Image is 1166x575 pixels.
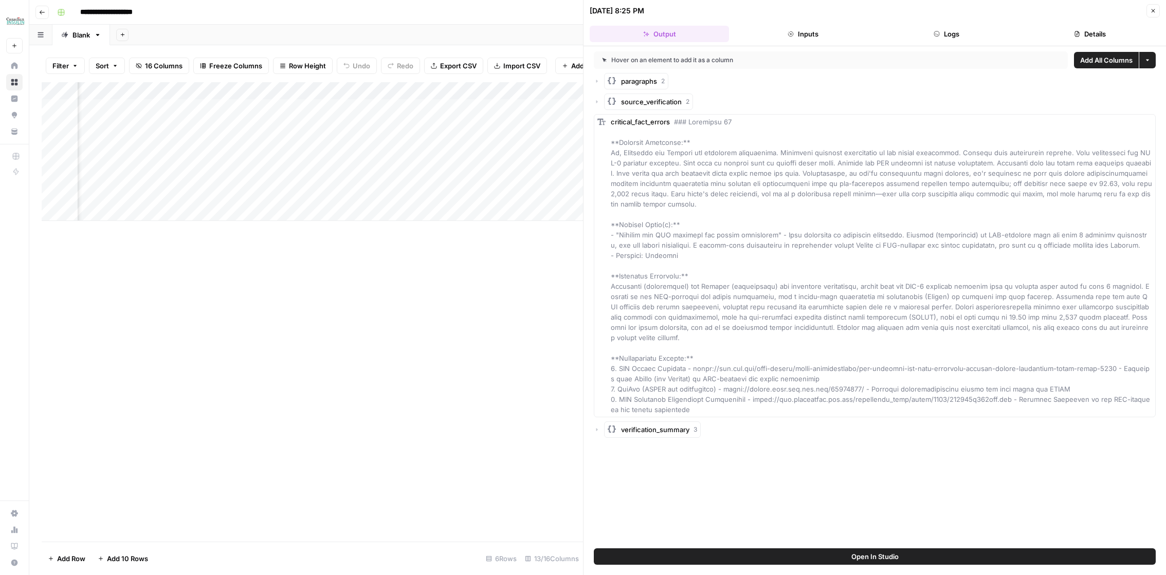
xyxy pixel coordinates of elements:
textarea: Message… [9,315,197,332]
h1: [PERSON_NAME] [50,5,117,13]
a: Settings [6,505,23,522]
img: BCI Logo [6,12,25,30]
img: Profile image for Manuel [29,6,46,22]
a: Usage [6,522,23,538]
a: Browse [6,74,23,90]
button: paragraphs2 [604,73,668,89]
a: Home [6,58,23,74]
div: Manuel says… [8,113,197,257]
span: Freeze Columns [209,61,262,71]
button: Gif picker [49,337,57,345]
span: source_verification [621,97,682,107]
div: 13/16 Columns [521,550,583,567]
p: Active 14h ago [50,13,100,23]
span: verification_summary [621,424,689,435]
button: Output [590,26,729,42]
div: Here are the key things they can do to fix it:Add a Human Voice:Inject personal stories, specific... [8,113,169,256]
span: Undo [353,61,370,71]
span: Filter [52,61,69,71]
div: Grammarly's AI detector flags text that sounds too predictable and perfect. That's why some "huma... [16,35,160,106]
div: 6 Rows [482,550,521,567]
a: Insights [6,90,23,107]
button: Workspace: BCI [6,8,23,34]
li: This is the best way to catch anything that sounds robotic or unnatural. [24,221,160,250]
span: critical_fact_errors [611,118,670,126]
button: Add 10 Rows [92,550,154,567]
button: 16 Columns [129,58,189,74]
i: too [85,76,97,84]
button: Start recording [65,337,74,345]
span: 2 [661,77,665,86]
button: Open In Studio [594,548,1156,565]
span: Sort [96,61,109,71]
button: Send a message… [176,332,193,349]
span: 16 Columns [145,61,183,71]
span: Import CSV [503,61,540,71]
div: Here are the key things they can do to fix it: [16,119,160,139]
button: Redo [381,58,420,74]
button: Upload attachment [16,337,24,345]
div: Hover on an element to add it as a column [602,55,897,65]
button: source_verification2 [604,94,693,110]
div: Manuel says… [8,29,197,113]
a: Learning Hub [6,538,23,554]
div: Blank [72,30,90,40]
button: Emoji picker [32,337,41,345]
li: Mix short, punchy sentences with longer ones. This is one of the biggest flags for AI detectors. [24,180,160,218]
li: Inject personal stories, specific examples, or a unique brand tone that only a human would know. [24,139,160,177]
button: Add Row [42,550,92,567]
a: Your Data [6,123,23,140]
b: Vary Sentence Structure: [24,181,126,189]
a: Blank [52,25,110,45]
span: Add All Columns [1080,55,1133,65]
a: Opportunities [6,107,23,123]
div: Close [180,4,199,23]
span: Export CSV [440,61,477,71]
div: Grammarly's AI detector flags text that sounds too predictable and perfect. That's why some "huma... [8,29,169,112]
div: The main takeaway is: treat AI as a rough draft, but a final human edit is essential to make it s... [8,257,169,320]
span: Redo [397,61,413,71]
div: The main takeaway is: treat AI as a rough draft, but a final human edit is essential to make it s... [16,263,160,313]
button: Import CSV [487,58,547,74]
b: Read it Aloud: [24,221,82,230]
span: Row Height [289,61,326,71]
button: Help + Support [6,554,23,571]
button: Details [1021,26,1160,42]
b: Add a Human Voice: [24,140,106,148]
button: Home [161,4,180,24]
span: Add Column [571,61,611,71]
button: Freeze Columns [193,58,269,74]
button: Logs [877,26,1016,42]
button: Row Height [273,58,333,74]
span: 3 [694,425,697,434]
button: Add Column [555,58,617,74]
button: go back [7,4,26,24]
span: 2 [686,97,689,106]
div: Manuel says… [8,257,197,338]
button: Filter [46,58,85,74]
span: Add 10 Rows [107,553,148,564]
span: paragraphs [621,76,657,86]
button: Export CSV [424,58,483,74]
button: Sort [89,58,125,74]
div: [DATE] 8:25 PM [590,6,644,16]
span: Open In Studio [851,551,899,562]
span: Add Row [57,553,85,564]
button: Inputs [733,26,872,42]
button: verification_summary3 [604,421,701,438]
button: Add All Columns [1074,52,1139,68]
button: Undo [337,58,377,74]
